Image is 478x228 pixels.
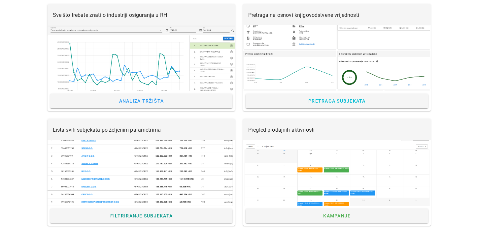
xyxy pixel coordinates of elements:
span: Pretraga na osnovi knjigovodstvene vrijednosti [248,12,359,18]
span: Filtriranje subjekata [110,213,173,218]
a: Filtriranje subjekata [50,209,233,223]
a: Kampanje [246,209,428,223]
span: Sve što trebate znati o industriji osiguranja u RH [53,12,167,18]
a: Analiza tržišta [50,94,233,108]
span: Lista svih subjekata po željenim parametrima [53,127,161,133]
span: Analiza tržišta [119,98,164,104]
span: Pretraga subjekata [308,98,366,104]
span: Pregled prodajnih aktivnosti [248,127,315,133]
span: Kampanje [323,213,351,218]
a: Pretraga subjekata [246,94,428,108]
